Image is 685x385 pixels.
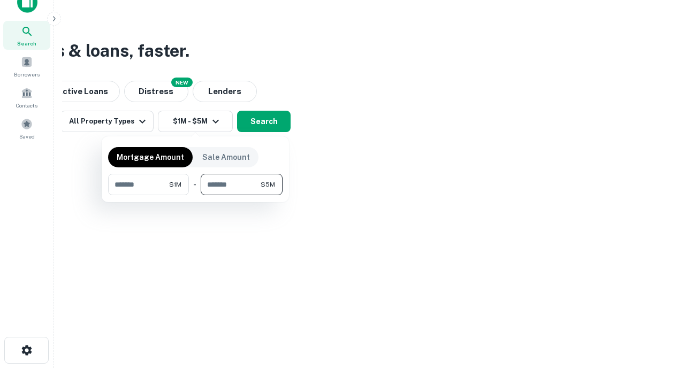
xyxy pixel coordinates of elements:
[169,180,181,189] span: $1M
[631,299,685,351] iframe: Chat Widget
[117,151,184,163] p: Mortgage Amount
[202,151,250,163] p: Sale Amount
[193,174,196,195] div: -
[261,180,275,189] span: $5M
